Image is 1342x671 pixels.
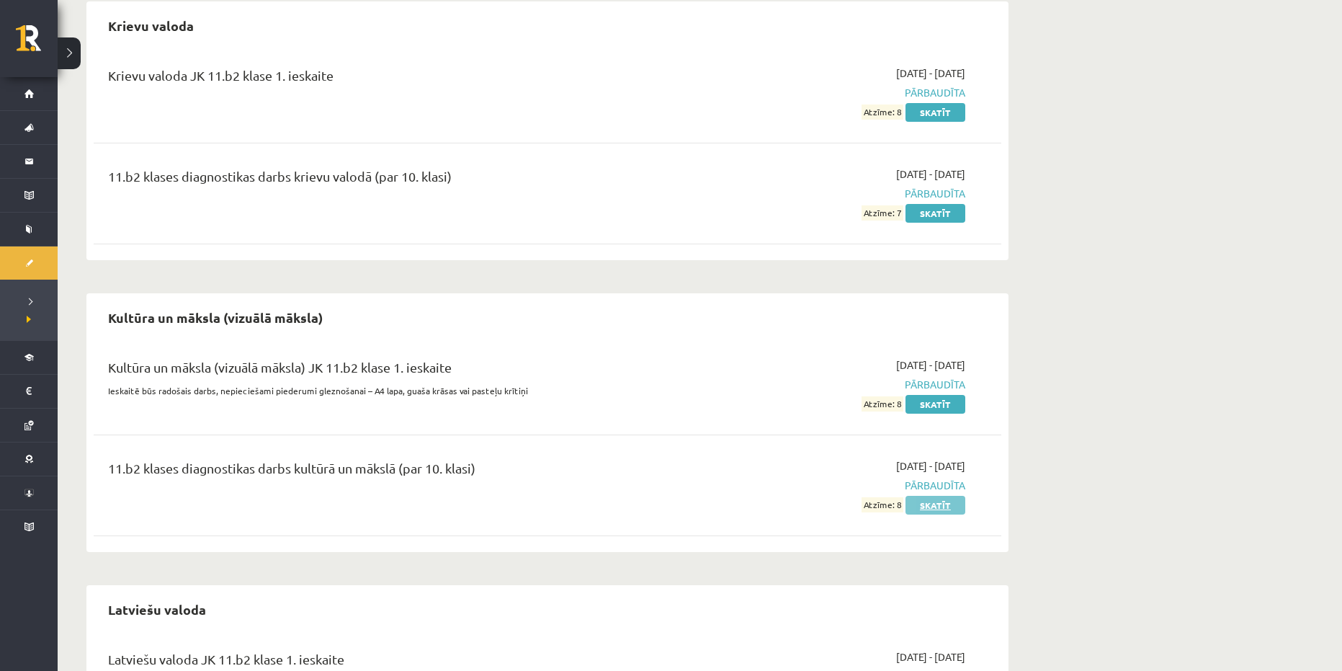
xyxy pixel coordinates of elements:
[108,458,672,485] div: 11.b2 klases diagnostikas darbs kultūrā un mākslā (par 10. klasi)
[16,25,58,61] a: Rīgas 1. Tālmācības vidusskola
[108,384,672,397] p: Ieskaitē būs radošais darbs, nepieciešami piederumi gleznošanai – A4 lapa, guaša krāsas vai paste...
[94,9,208,43] h2: Krievu valoda
[896,458,965,474] span: [DATE] - [DATE]
[862,396,903,412] span: Atzīme: 8
[94,592,220,626] h2: Latviešu valoda
[896,649,965,665] span: [DATE] - [DATE]
[108,357,672,384] div: Kultūra un māksla (vizuālā māksla) JK 11.b2 klase 1. ieskaite
[896,166,965,182] span: [DATE] - [DATE]
[694,377,965,392] span: Pārbaudīta
[94,301,337,334] h2: Kultūra un māksla (vizuālā māksla)
[694,186,965,201] span: Pārbaudīta
[694,85,965,100] span: Pārbaudīta
[108,166,672,193] div: 11.b2 klases diagnostikas darbs krievu valodā (par 10. klasi)
[905,204,965,223] a: Skatīt
[694,478,965,493] span: Pārbaudīta
[862,105,903,120] span: Atzīme: 8
[896,66,965,81] span: [DATE] - [DATE]
[905,103,965,122] a: Skatīt
[905,496,965,515] a: Skatīt
[108,66,672,92] div: Krievu valoda JK 11.b2 klase 1. ieskaite
[905,395,965,414] a: Skatīt
[896,357,965,373] span: [DATE] - [DATE]
[862,497,903,512] span: Atzīme: 8
[862,205,903,221] span: Atzīme: 7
